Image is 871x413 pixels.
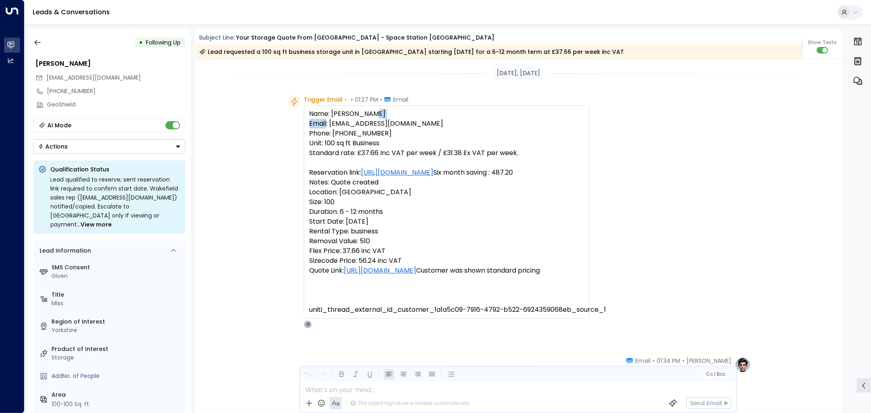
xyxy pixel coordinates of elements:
[37,246,91,255] div: Lead Information
[304,95,343,104] span: Trigger Email
[52,318,182,326] label: Region of Interest
[33,139,185,154] div: Button group with a nested menu
[36,59,185,69] div: [PERSON_NAME]
[714,371,715,377] span: |
[146,38,181,47] span: Following Up
[303,369,313,380] button: Undo
[653,357,655,365] span: •
[635,357,650,365] span: Email
[52,291,182,299] label: Title
[657,357,680,365] span: 01:34 PM
[52,391,182,399] label: Area
[52,345,182,353] label: Product of Interest
[493,67,544,79] div: [DATE], [DATE]
[393,95,408,104] span: Email
[51,175,180,229] div: Lead qualified to reserve; sent reservation link required to confirm start date. Wakefield sales ...
[808,39,837,46] span: Show Texts
[682,357,684,365] span: •
[351,95,353,104] span: •
[81,220,112,229] span: View more
[47,100,185,109] div: GeoShield
[48,121,72,129] div: AI Mode
[735,357,751,373] img: profile-logo.png
[236,33,495,42] div: Your storage quote from [GEOGRAPHIC_DATA] - Space Station [GEOGRAPHIC_DATA]
[199,33,235,42] span: Subject Line:
[686,357,731,365] span: [PERSON_NAME]
[47,87,185,95] div: [PHONE_NUMBER]
[33,139,185,154] button: Actions
[52,263,182,272] label: SMS Consent
[47,73,141,82] span: [EMAIL_ADDRESS][DOMAIN_NAME]
[345,95,347,104] span: •
[361,168,433,178] a: [URL][DOMAIN_NAME]
[52,400,91,409] div: 100-100 Sq. ft.
[344,266,416,275] a: [URL][DOMAIN_NAME]
[703,371,729,378] button: Cc|Bcc
[52,353,182,362] div: Storage
[51,165,180,173] p: Qualification Status
[47,73,141,82] span: accounts@geoshield.co.uk
[52,372,182,380] div: AddNo. of People
[355,95,378,104] span: 01:27 PM
[52,326,182,335] div: Yorkshire
[380,95,382,104] span: •
[52,272,182,280] div: Given
[309,109,584,315] pre: Name: [PERSON_NAME] Email: [EMAIL_ADDRESS][DOMAIN_NAME] Phone: [PHONE_NUMBER] Unit: 100 sq ft Bus...
[304,320,312,329] div: O
[199,48,624,56] div: Lead requested a 100 sq ft business storage unit in [GEOGRAPHIC_DATA] starting [DATE] for a 6-12 ...
[33,7,110,17] a: Leads & Conversations
[350,400,470,407] div: The agent signature is added automatically
[317,369,327,380] button: Redo
[38,143,68,150] div: Actions
[139,35,143,50] div: •
[706,371,726,377] span: Cc Bcc
[52,299,182,308] div: Miss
